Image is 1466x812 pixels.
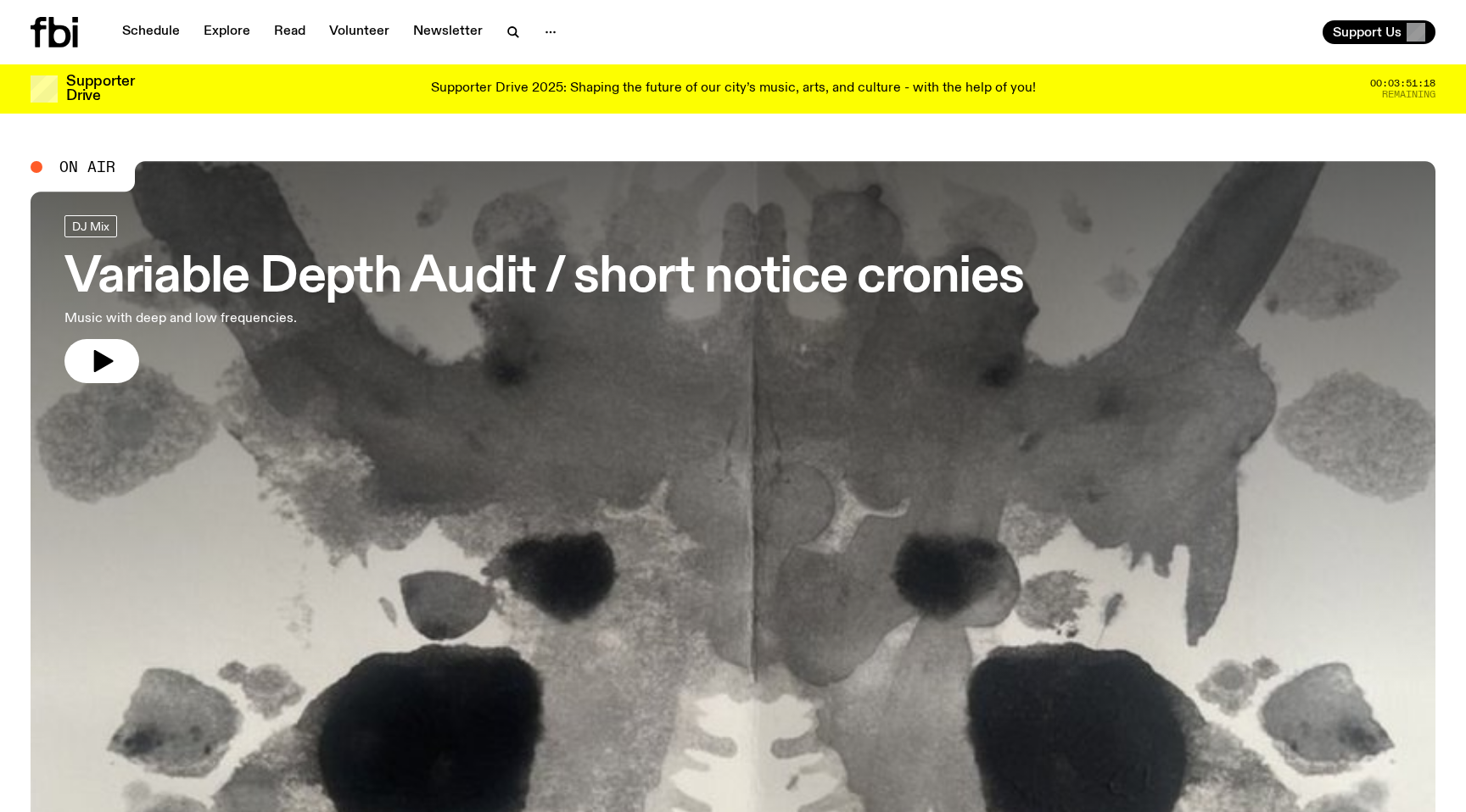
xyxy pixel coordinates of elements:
a: Newsletter [403,20,493,44]
h3: Supporter Drive [66,75,134,103]
span: 00:03:51:18 [1370,79,1435,88]
a: DJ Mix [64,215,117,237]
span: DJ Mix [72,220,109,232]
span: Support Us [1333,25,1402,40]
button: Support Us [1323,20,1435,44]
a: Explore [193,20,260,44]
p: Supporter Drive 2025: Shaping the future of our city’s music, arts, and culture - with the help o... [431,81,1036,97]
p: Music with deep and low frequencies. [64,309,499,329]
a: Read [264,20,316,44]
a: Variable Depth Audit / short notice croniesMusic with deep and low frequencies. [64,215,1024,383]
a: Volunteer [319,20,400,44]
a: Schedule [112,20,190,44]
span: On Air [59,159,115,175]
span: Remaining [1382,90,1435,99]
h3: Variable Depth Audit / short notice cronies [64,254,1024,302]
